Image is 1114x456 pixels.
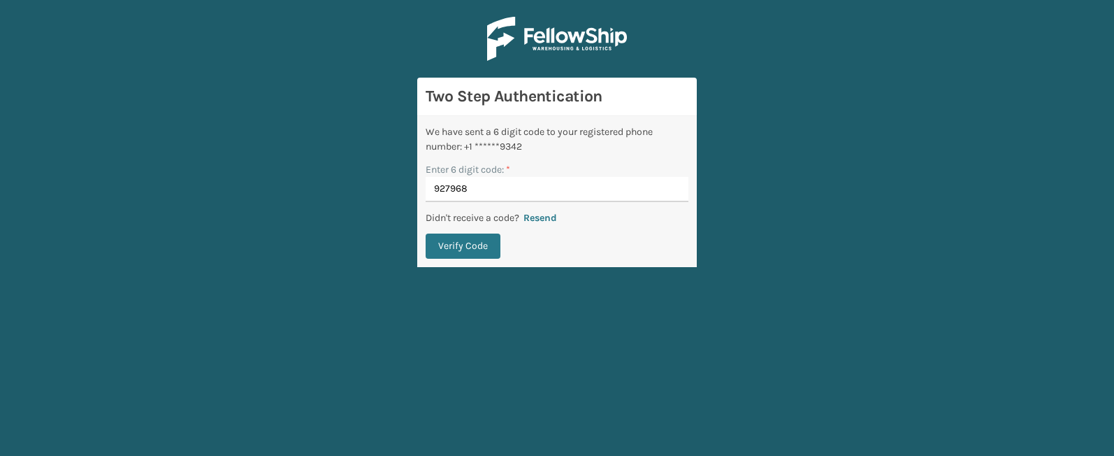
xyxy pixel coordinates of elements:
p: Didn't receive a code? [426,211,519,225]
label: Enter 6 digit code: [426,162,510,177]
button: Verify Code [426,234,500,259]
div: We have sent a 6 digit code to your registered phone number: +1 ******9342 [426,124,688,154]
img: Logo [487,17,627,61]
h3: Two Step Authentication [426,86,688,107]
button: Resend [519,212,561,225]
